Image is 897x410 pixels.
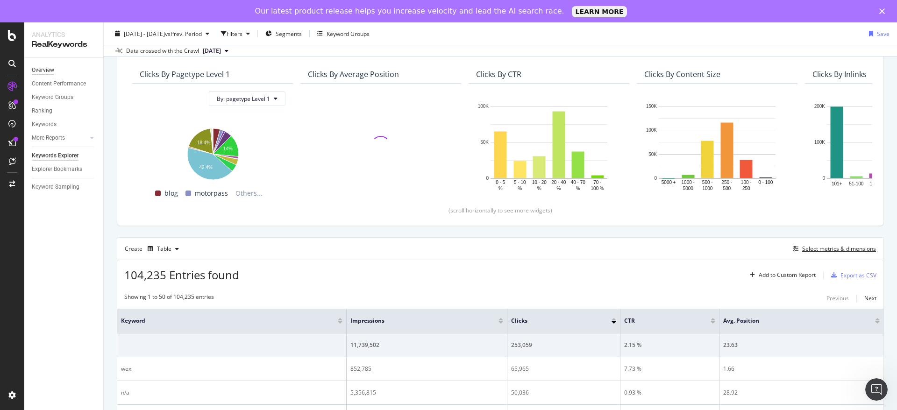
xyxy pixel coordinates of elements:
div: 0.93 % [624,389,715,397]
text: 5000 [683,186,694,191]
text: 18.4% [197,140,210,145]
text: 250 - [721,180,732,185]
div: 5,356,815 [350,389,503,397]
a: LEARN MORE [572,6,627,17]
div: 7.73 % [624,365,715,373]
text: % [576,186,580,191]
text: 500 - [702,180,713,185]
span: Segments [276,29,302,37]
div: Explorer Bookmarks [32,164,82,174]
text: 70 - [593,180,601,185]
text: % [518,186,522,191]
div: Clicks By CTR [476,70,521,79]
text: 100K [814,140,826,145]
div: Showing 1 to 50 of 104,235 entries [124,293,214,304]
span: Others... [232,188,266,199]
div: Create [125,241,183,256]
div: Clicks By Content Size [644,70,720,79]
span: 104,235 Entries found [124,267,239,283]
button: Export as CSV [827,268,876,283]
text: 20 - 40 [551,180,566,185]
div: Keyword Sampling [32,182,79,192]
div: Ranking [32,106,52,116]
div: 28.92 [723,389,880,397]
div: Previous [826,294,849,302]
text: 250 [742,186,750,191]
a: Ranking [32,106,97,116]
button: Table [144,241,183,256]
text: 50K [648,152,657,157]
text: 101+ [832,181,842,186]
div: 11,739,502 [350,341,503,349]
text: 40 - 70 [571,180,586,185]
svg: A chart. [644,101,790,192]
text: 10 - 20 [532,180,547,185]
span: CTR [624,317,696,325]
div: Add to Custom Report [759,272,816,278]
div: Export as CSV [840,271,876,279]
text: 100 - [741,180,752,185]
button: [DATE] [199,45,232,57]
a: Keywords [32,120,97,129]
div: Clicks By Average Position [308,70,399,79]
text: 0 [822,176,825,181]
div: wex [121,365,342,373]
text: 200K [814,104,826,109]
button: Keyword Groups [313,26,373,41]
span: blog [164,188,178,199]
div: (scroll horizontally to see more widgets) [128,206,872,214]
div: Content Performance [32,79,86,89]
div: More Reports [32,133,65,143]
text: % [537,186,541,191]
span: Clicks [511,317,598,325]
text: 500 [723,186,731,191]
div: 2.15 % [624,341,715,349]
div: Overview [32,65,54,75]
svg: A chart. [140,124,285,181]
a: Keywords Explorer [32,151,97,161]
div: Table [157,246,171,252]
span: By: pagetype Level 1 [217,95,270,103]
div: Analytics [32,30,96,39]
div: 1.66 [723,365,880,373]
div: Select metrics & dimensions [802,245,876,253]
text: 0 [486,176,489,181]
span: vs Prev. Period [165,29,202,37]
a: Explorer Bookmarks [32,164,97,174]
div: Keyword Groups [32,92,73,102]
div: Next [864,294,876,302]
div: RealKeywords [32,39,96,50]
text: 100 % [591,186,604,191]
span: Keyword [121,317,324,325]
text: 150K [646,104,657,109]
button: Previous [826,293,849,304]
div: Close [879,8,889,14]
text: 51-100 [849,181,864,186]
div: Keywords [32,120,57,129]
text: 42.4% [199,165,212,170]
text: 14% [223,146,233,151]
div: 852,785 [350,365,503,373]
a: More Reports [32,133,87,143]
button: Save [865,26,890,41]
span: Avg. Position [723,317,861,325]
div: Keyword Groups [327,29,370,37]
text: 100K [646,128,657,133]
button: Filters [221,26,254,41]
a: Content Performance [32,79,97,89]
div: 23.63 [723,341,880,349]
button: Segments [262,26,306,41]
svg: A chart. [476,101,622,192]
button: Add to Custom Report [746,268,816,283]
div: Data crossed with the Crawl [126,47,199,55]
text: 100K [478,104,489,109]
text: 5000 + [662,180,676,185]
button: Next [864,293,876,304]
div: 50,036 [511,389,617,397]
text: 5 - 10 [514,180,526,185]
text: % [498,186,503,191]
div: 253,059 [511,341,617,349]
text: 16-50 [869,181,882,186]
